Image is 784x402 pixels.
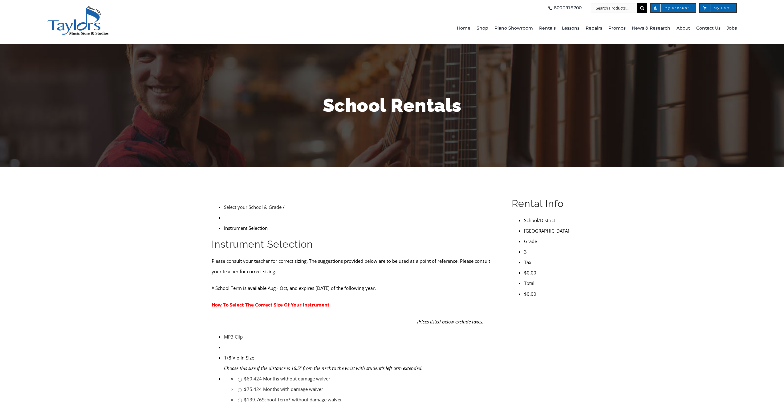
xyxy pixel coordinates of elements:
span: 800.291.9700 [554,3,582,13]
a: About [676,13,690,44]
a: $60.424 Months without damage waiver [244,376,330,382]
span: About [676,23,690,33]
span: / [283,204,285,210]
a: My Account [650,3,696,13]
div: 1/8 Violin Size [224,352,497,363]
li: Total [524,278,572,288]
h1: School Rentals [212,92,572,118]
span: Rentals [539,23,556,33]
a: Lessons [562,13,579,44]
em: Prices listed below exclude taxes. [417,319,483,325]
a: taylors-music-store-west-chester [47,5,109,11]
a: Select your School & Grade [224,204,282,210]
span: $60.42 [244,376,259,382]
a: News & Research [632,13,670,44]
a: Jobs [727,13,737,44]
a: MP3 Clip [224,334,243,340]
a: Shop [477,13,488,44]
a: My Cart [699,3,737,13]
p: * School Term is available Aug - Oct, and expires [DATE] of the following year. [212,283,497,293]
h2: Instrument Selection [212,238,497,251]
li: Tax [524,257,572,267]
span: Home [457,23,470,33]
span: Contact Us [696,23,721,33]
li: $0.00 [524,289,572,299]
em: Choose this size if the distance is 16.5" from the neck to the wrist with student's left arm exte... [224,365,423,371]
span: Lessons [562,23,579,33]
p: Please consult your teacher for correct sizing. The suggestions provided below are to be used as ... [212,256,497,277]
li: 3 [524,246,572,257]
span: Repairs [586,23,602,33]
nav: Main Menu [226,13,737,44]
li: Grade [524,236,572,246]
a: Promos [608,13,626,44]
span: $75.42 [244,386,259,392]
li: School/District [524,215,572,225]
a: Contact Us [696,13,721,44]
span: Piano Showroom [494,23,533,33]
a: Home [457,13,470,44]
span: My Account [657,6,689,10]
a: How To Select The Correct Size Of Your Instrument [212,302,330,308]
a: Rentals [539,13,556,44]
a: $75.424 Months with damage waiver [244,386,323,392]
li: $0.00 [524,267,572,278]
input: Search Products... [591,3,637,13]
input: Search [637,3,647,13]
h2: Rental Info [512,197,572,210]
span: Jobs [727,23,737,33]
nav: Top Right [226,3,737,13]
a: 800.291.9700 [546,3,582,13]
span: Promos [608,23,626,33]
li: Instrument Selection [224,223,497,233]
span: News & Research [632,23,670,33]
li: [GEOGRAPHIC_DATA] [524,225,572,236]
span: Shop [477,23,488,33]
a: Piano Showroom [494,13,533,44]
a: Repairs [586,13,602,44]
span: My Cart [706,6,730,10]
